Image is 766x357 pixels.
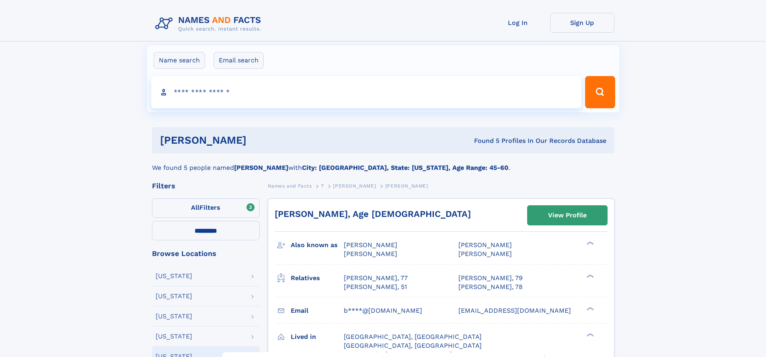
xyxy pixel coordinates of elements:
[302,164,508,171] b: City: [GEOGRAPHIC_DATA], State: [US_STATE], Age Range: 45-60
[344,250,397,258] span: [PERSON_NAME]
[321,181,324,191] a: T
[154,52,205,69] label: Name search
[156,333,192,340] div: [US_STATE]
[333,181,376,191] a: [PERSON_NAME]
[275,209,471,219] a: [PERSON_NAME], Age [DEMOGRAPHIC_DATA]
[458,307,571,314] span: [EMAIL_ADDRESS][DOMAIN_NAME]
[486,13,550,33] a: Log In
[291,238,344,252] h3: Also known as
[156,273,192,279] div: [US_STATE]
[344,333,482,340] span: [GEOGRAPHIC_DATA], [GEOGRAPHIC_DATA]
[152,13,268,35] img: Logo Names and Facts
[585,332,594,337] div: ❯
[458,283,523,291] a: [PERSON_NAME], 78
[160,135,360,145] h1: [PERSON_NAME]
[156,293,192,299] div: [US_STATE]
[152,198,260,218] label: Filters
[152,182,260,190] div: Filters
[585,76,615,108] button: Search Button
[344,274,408,283] a: [PERSON_NAME], 77
[268,181,312,191] a: Names and Facts
[360,136,606,145] div: Found 5 Profiles In Our Records Database
[458,241,512,249] span: [PERSON_NAME]
[214,52,264,69] label: Email search
[550,13,614,33] a: Sign Up
[585,306,594,311] div: ❯
[152,250,260,257] div: Browse Locations
[151,76,582,108] input: search input
[385,183,428,189] span: [PERSON_NAME]
[585,241,594,246] div: ❯
[321,183,324,189] span: T
[344,241,397,249] span: [PERSON_NAME]
[528,206,607,225] a: View Profile
[291,304,344,318] h3: Email
[291,330,344,344] h3: Lived in
[458,250,512,258] span: [PERSON_NAME]
[191,204,199,211] span: All
[585,273,594,279] div: ❯
[344,342,482,349] span: [GEOGRAPHIC_DATA], [GEOGRAPHIC_DATA]
[291,271,344,285] h3: Relatives
[548,206,587,225] div: View Profile
[156,313,192,320] div: [US_STATE]
[344,283,407,291] a: [PERSON_NAME], 51
[152,153,614,173] div: We found 5 people named with .
[458,274,523,283] a: [PERSON_NAME], 79
[234,164,288,171] b: [PERSON_NAME]
[333,183,376,189] span: [PERSON_NAME]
